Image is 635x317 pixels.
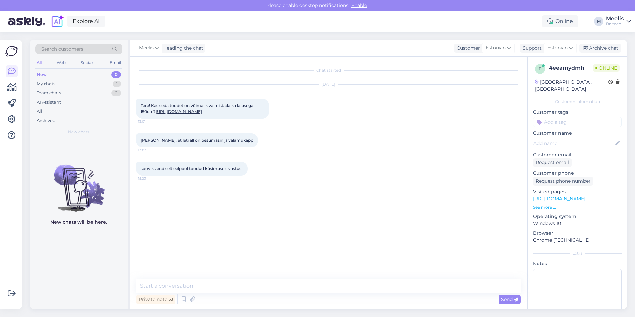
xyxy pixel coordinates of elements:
[606,16,631,27] a: MeelisBalteco
[37,71,47,78] div: New
[136,295,175,304] div: Private note
[593,64,620,72] span: Online
[138,148,163,153] span: 13:03
[136,81,521,87] div: [DATE]
[533,117,622,127] input: Add a tag
[141,103,254,114] span: Tere! Kas seda toodet on võimalik valmistada ka laiusega 150cm?
[111,90,121,96] div: 0
[579,44,621,53] div: Archive chat
[41,46,83,53] span: Search customers
[533,99,622,105] div: Customer information
[533,130,622,137] p: Customer name
[37,108,42,115] div: All
[533,204,622,210] p: See more ...
[5,45,18,57] img: Askly Logo
[533,170,622,177] p: Customer phone
[50,14,64,28] img: explore-ai
[533,196,585,202] a: [URL][DOMAIN_NAME]
[67,16,105,27] a: Explore AI
[138,176,163,181] span: 15:23
[547,44,568,52] span: Estonian
[539,66,541,71] span: e
[486,44,506,52] span: Estonian
[50,219,107,226] p: New chats will be here.
[606,16,624,21] div: Meelis
[30,153,128,213] img: No chats
[141,166,243,171] span: sooviks endiselt eelpool toodud küsimusele vastust
[79,58,96,67] div: Socials
[113,81,121,87] div: 1
[111,71,121,78] div: 0
[533,260,622,267] p: Notes
[533,109,622,116] p: Customer tags
[138,119,163,124] span: 13:01
[535,79,608,93] div: [GEOGRAPHIC_DATA], [GEOGRAPHIC_DATA]
[533,220,622,227] p: Windows 10
[533,250,622,256] div: Extra
[549,64,593,72] div: # eeamydmh
[533,140,614,147] input: Add name
[136,67,521,73] div: Chat started
[37,99,61,106] div: AI Assistant
[533,230,622,237] p: Browser
[37,81,55,87] div: My chats
[533,177,593,186] div: Request phone number
[533,151,622,158] p: Customer email
[163,45,203,52] div: leading the chat
[156,109,202,114] a: [URL][DOMAIN_NAME]
[139,44,154,52] span: Meelis
[533,188,622,195] p: Visited pages
[533,213,622,220] p: Operating system
[68,129,89,135] span: New chats
[55,58,67,67] div: Web
[594,17,603,26] div: M
[35,58,43,67] div: All
[37,117,56,124] div: Archived
[108,58,122,67] div: Email
[520,45,542,52] div: Support
[454,45,480,52] div: Customer
[542,15,578,27] div: Online
[141,138,253,143] span: [PERSON_NAME], et leti all on pesumasin ja valamukapp
[533,158,572,167] div: Request email
[37,90,61,96] div: Team chats
[349,2,369,8] span: Enable
[501,296,518,302] span: Send
[606,21,624,27] div: Balteco
[533,237,622,244] p: Chrome [TECHNICAL_ID]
